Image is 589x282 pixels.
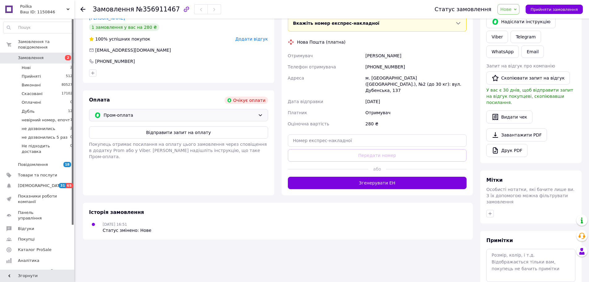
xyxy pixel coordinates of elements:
[18,55,44,61] span: Замовлення
[486,177,503,183] span: Мітки
[486,144,527,157] a: Друк PDF
[93,6,134,13] span: Замовлення
[486,128,547,141] a: Завантажити PDF
[18,236,35,242] span: Покупці
[70,135,72,140] span: 0
[510,31,541,43] a: Telegram
[288,64,336,69] span: Телефон отримувача
[486,31,508,43] a: Viber
[296,39,347,45] div: Нова Пошта (платна)
[22,74,41,79] span: Прийняті
[22,82,41,88] span: Виконані
[22,143,70,154] span: Не підходить доставка
[288,99,323,104] span: Дата відправки
[103,227,152,233] div: Статус змінено: Нове
[18,193,57,205] span: Показники роботи компанії
[18,39,74,50] span: Замовлення та повідомлення
[89,97,110,103] span: Оплата
[364,72,468,96] div: м. [GEOGRAPHIC_DATA] ([GEOGRAPHIC_DATA].), №2 (до 30 кг): вул. Дубенська, 137
[364,107,468,118] div: Отримувач
[89,15,125,20] a: [PERSON_NAME]
[18,258,39,263] span: Аналітика
[136,6,180,13] span: №356911467
[104,112,255,119] span: Пром-оплата
[293,21,380,26] span: Вкажіть номер експрес-накладної
[486,111,532,124] button: Видати чек
[22,100,41,105] span: Оплачені
[486,187,574,204] span: Особисті нотатки, які бачите лише ви. З їх допомогою можна фільтрувати замовлення
[68,109,72,114] span: 12
[224,97,268,104] div: Очікує оплати
[288,177,467,189] button: Згенерувати ЕН
[59,183,66,188] span: 31
[486,15,556,28] button: Надіслати інструкцію
[521,46,544,58] button: Email
[66,183,73,188] span: 65
[486,46,519,58] a: WhatsApp
[70,100,72,105] span: 0
[20,9,74,15] div: Ваш ID: 1150846
[95,48,171,53] span: [EMAIL_ADDRESS][DOMAIN_NAME]
[364,96,468,107] div: [DATE]
[235,37,268,41] span: Додати відгук
[70,65,72,71] span: 2
[18,210,57,221] span: Панель управління
[18,247,51,253] span: Каталог ProSale
[22,91,43,97] span: Скасовані
[89,24,159,31] div: 1 замовлення у вас на 280 ₴
[486,237,513,243] span: Примітки
[22,135,67,140] span: не дозвонились 5 раз
[95,37,108,41] span: 100%
[368,166,386,172] span: або
[89,209,144,215] span: Історія замовлення
[18,183,64,189] span: [DEMOGRAPHIC_DATA]
[288,76,304,80] span: Адреса
[22,126,55,132] span: не дозвонились
[18,226,34,232] span: Відгуки
[22,109,35,114] span: Дубль
[364,118,468,129] div: 280 ₴
[70,126,72,132] span: 2
[288,53,313,58] span: Отримувач
[486,63,555,68] span: Запит на відгук про компанію
[531,7,578,12] span: Прийняти замовлення
[65,55,71,60] span: 2
[18,162,48,167] span: Повідомлення
[22,117,70,123] span: невірний номер, епочт
[288,121,329,126] span: Оціночна вартість
[364,50,468,61] div: [PERSON_NAME]
[70,117,72,123] span: 1
[364,61,468,72] div: [PHONE_NUMBER]
[18,268,57,280] span: Інструменти веб-майстра та SEO
[89,142,267,159] span: Покупець отримає посилання на оплату цього замовлення через сповіщення в додатку Prom або у Viber...
[288,110,307,115] span: Платник
[63,162,71,167] span: 18
[70,143,72,154] span: 0
[95,58,135,64] div: [PHONE_NUMBER]
[486,72,570,85] button: Скопіювати запит на відгук
[89,36,150,42] div: успішних покупок
[80,6,85,12] div: Повернутися назад
[435,6,492,12] div: Статус замовлення
[20,4,66,9] span: Poilka
[3,22,73,33] input: Пошук
[18,172,57,178] span: Товари та послуги
[22,65,31,71] span: Нові
[526,5,583,14] button: Прийняти замовлення
[66,74,72,79] span: 512
[89,126,268,139] button: Відправити запит на оплату
[500,7,511,12] span: Нове
[103,222,127,227] span: [DATE] 16:51
[486,88,573,105] span: У вас є 30 днів, щоб відправити запит на відгук покупцеві, скопіювавши посилання.
[62,91,72,97] span: 17102
[288,134,467,147] input: Номер експрес-накладної
[62,82,72,88] span: 80527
